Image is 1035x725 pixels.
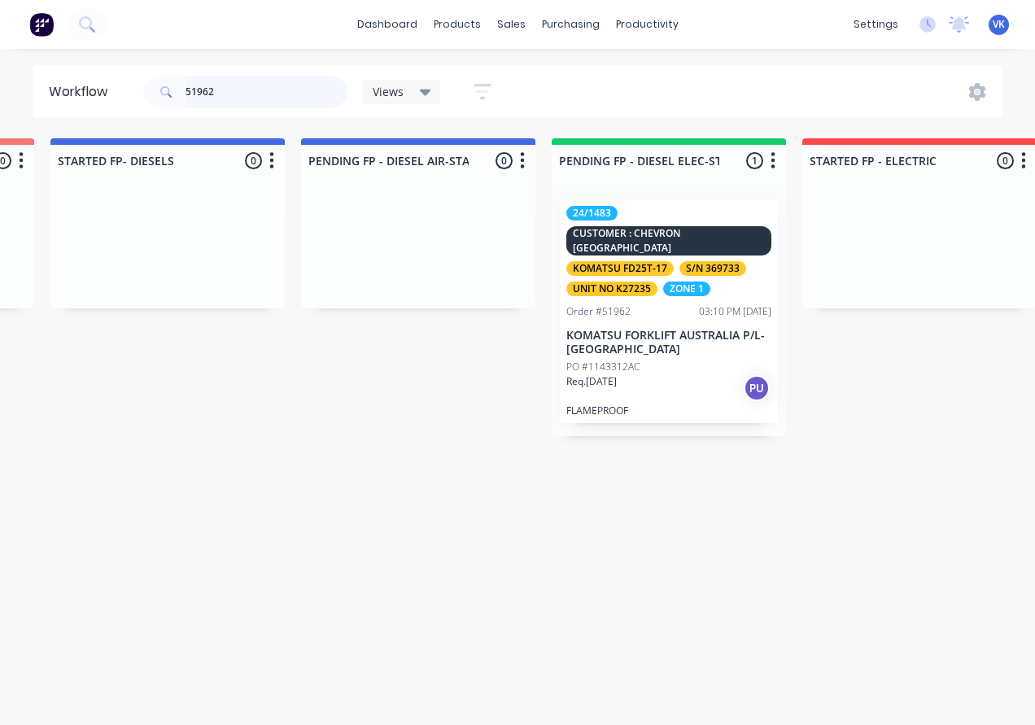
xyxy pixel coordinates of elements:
[560,199,778,423] div: 24/1483CUSTOMER : CHEVRON [GEOGRAPHIC_DATA]KOMATSU FD25T-17S/N 369733UNIT NO K27235ZONE 1Order #5...
[566,404,771,417] p: FLAMEPROOF
[608,12,687,37] div: productivity
[566,226,771,255] div: CUSTOMER : CHEVRON [GEOGRAPHIC_DATA]
[534,12,608,37] div: purchasing
[186,76,347,108] input: Search for orders...
[489,12,534,37] div: sales
[49,82,116,102] div: Workflow
[566,360,640,374] p: PO #1143312AC
[566,374,617,389] p: Req. [DATE]
[566,206,618,221] div: 24/1483
[426,12,489,37] div: products
[373,83,404,100] span: Views
[29,12,54,37] img: Factory
[699,304,771,319] div: 03:10 PM [DATE]
[349,12,426,37] a: dashboard
[663,282,710,296] div: ZONE 1
[566,282,657,296] div: UNIT NO K27235
[679,261,746,276] div: S/N 369733
[566,304,631,319] div: Order #51962
[845,12,906,37] div: settings
[566,329,771,356] p: KOMATSU FORKLIFT AUSTRALIA P/L-[GEOGRAPHIC_DATA]
[566,261,674,276] div: KOMATSU FD25T-17
[993,17,1005,32] span: VK
[744,375,770,401] div: PU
